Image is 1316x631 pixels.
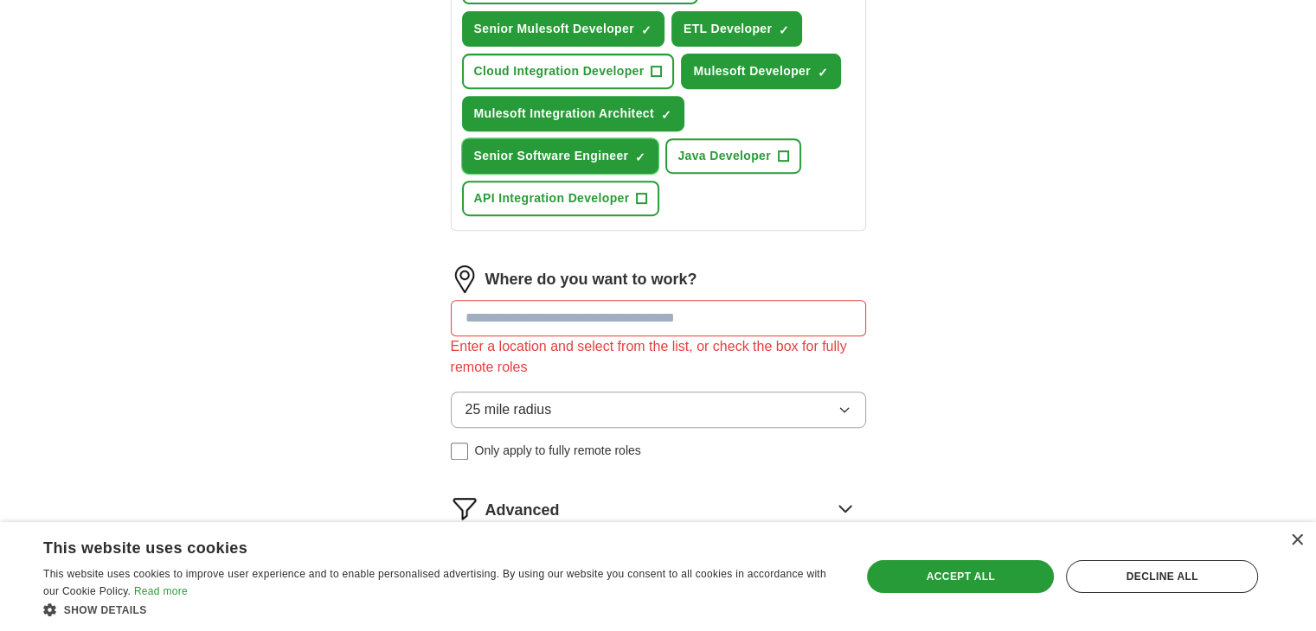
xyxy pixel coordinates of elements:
[474,20,634,38] span: Senior Mulesoft Developer
[451,265,478,293] img: location.png
[1290,534,1303,547] div: Close
[677,147,771,165] span: Java Developer
[64,604,147,616] span: Show details
[465,399,552,420] span: 25 mile radius
[485,499,560,522] span: Advanced
[451,443,468,460] input: Only apply to fully remote roles
[818,66,828,80] span: ✓
[474,62,645,80] span: Cloud Integration Developer
[867,560,1054,593] div: Accept all
[462,11,664,47] button: Senior Mulesoft Developer✓
[451,336,866,378] div: Enter a location and select from the list, or check the box for fully remote roles
[43,601,837,618] div: Show details
[462,96,684,131] button: Mulesoft Integration Architect✓
[1066,560,1258,593] div: Decline all
[779,23,789,37] span: ✓
[451,392,866,428] button: 25 mile radius
[474,105,654,123] span: Mulesoft Integration Architect
[661,108,671,122] span: ✓
[462,54,675,89] button: Cloud Integration Developer
[474,189,630,207] span: API Integration Developer
[693,62,810,80] span: Mulesoft Developer
[665,138,801,174] button: Java Developer
[462,181,660,216] button: API Integration Developer
[635,150,645,164] span: ✓
[641,23,652,37] span: ✓
[134,585,188,597] a: Read more, opens a new window
[684,20,772,38] span: ETL Developer
[474,147,629,165] span: Senior Software Engineer
[43,568,826,597] span: This website uses cookies to improve user experience and to enable personalised advertising. By u...
[43,532,793,558] div: This website uses cookies
[671,11,802,47] button: ETL Developer✓
[485,268,697,291] label: Where do you want to work?
[681,54,840,89] button: Mulesoft Developer✓
[462,138,659,174] button: Senior Software Engineer✓
[451,494,478,522] img: filter
[475,442,641,460] span: Only apply to fully remote roles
